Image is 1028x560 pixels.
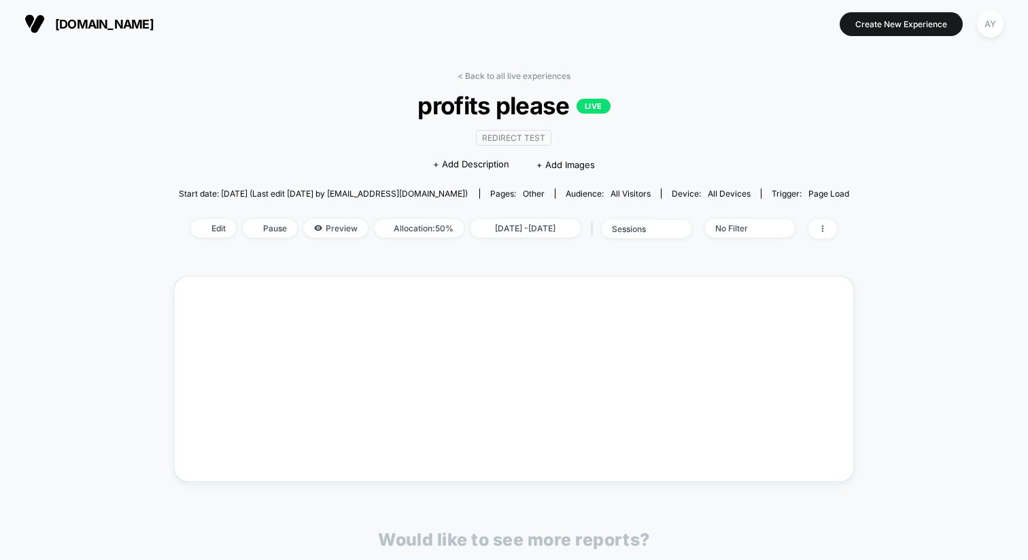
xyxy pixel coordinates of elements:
span: other [523,188,545,199]
p: Would like to see more reports? [378,529,650,550]
span: + Add Description [433,158,509,171]
a: < Back to all live experiences [458,71,570,81]
span: profits please [212,91,816,120]
span: [DOMAIN_NAME] [55,17,154,31]
div: sessions [612,224,666,234]
button: AY [973,10,1008,38]
span: Redirect Test [476,130,551,146]
span: Page Load [808,188,849,199]
span: Preview [304,219,368,237]
img: Visually logo [24,14,45,34]
span: | [587,219,602,239]
button: Create New Experience [840,12,963,36]
span: Device: [661,188,761,199]
div: Pages: [490,188,545,199]
span: all devices [708,188,751,199]
p: LIVE [577,99,611,114]
span: Allocation: 50% [375,219,464,237]
div: Trigger: [772,188,849,199]
span: + Add Images [536,159,595,170]
div: No Filter [715,223,770,233]
span: Start date: [DATE] (Last edit [DATE] by [EMAIL_ADDRESS][DOMAIN_NAME]) [179,188,468,199]
div: Audience: [566,188,651,199]
span: Pause [243,219,297,237]
div: AY [977,11,1004,37]
span: All Visitors [611,188,651,199]
button: [DOMAIN_NAME] [20,13,158,35]
span: Edit [191,219,236,237]
span: [DATE] - [DATE] [470,219,581,237]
